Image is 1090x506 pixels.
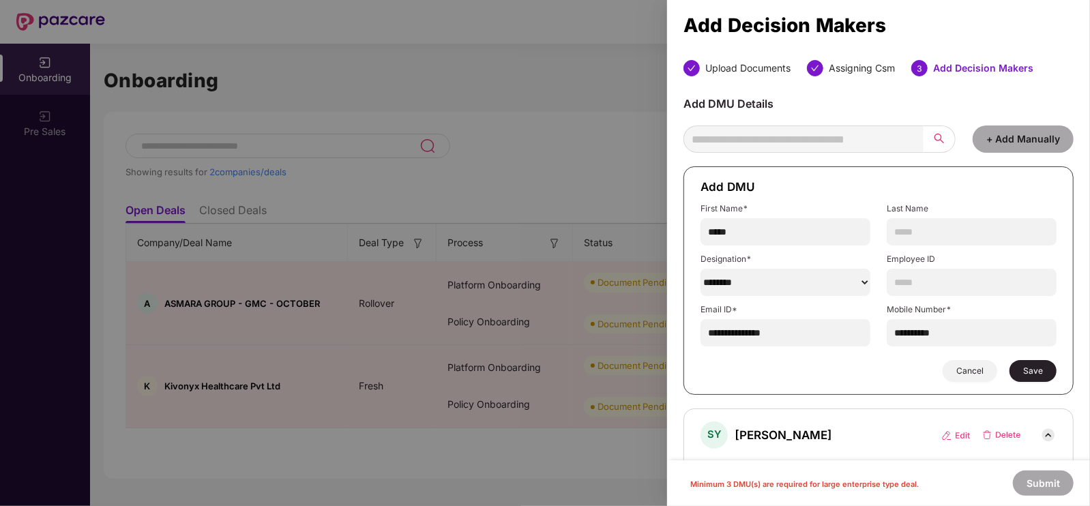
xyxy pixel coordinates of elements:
span: Add DMU Details [683,97,774,110]
label: Mobile Number* [887,304,1057,315]
div: Add Decision Makers [933,60,1033,76]
label: Designation* [701,254,870,265]
label: Email ID* [701,304,870,315]
label: First Name* [701,203,870,214]
button: Submit [1013,471,1074,496]
span: Add DMU [701,180,755,194]
span: [PERSON_NAME] [735,428,832,443]
span: 3 [917,63,922,74]
span: Minimum 3 DMU(s) are required for large enterprise type deal. [690,479,919,489]
label: Employee ID [887,254,1057,265]
button: + Add Manually [973,125,1074,153]
div: Upload Documents [705,60,791,76]
button: search [924,125,956,153]
img: delete [982,430,1021,441]
span: Cancel [956,366,984,376]
span: check [688,64,696,72]
span: check [811,64,819,72]
span: SY [707,428,721,442]
span: Save [1023,366,1043,376]
div: Assigning Csm [829,60,895,76]
img: down_arrow [1040,427,1057,443]
button: Save [1010,360,1057,382]
img: edit [941,430,971,441]
div: Add Decision Makers [683,18,1074,33]
button: Cancel [943,360,997,382]
label: Last Name [887,203,1057,214]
